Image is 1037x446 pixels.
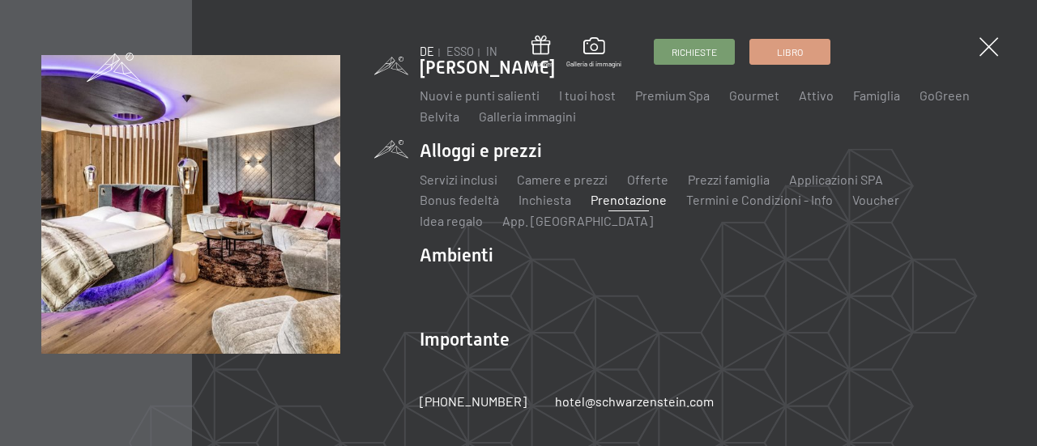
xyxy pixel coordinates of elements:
[530,36,553,69] a: Voucher
[853,87,900,103] a: Famiglia
[517,172,608,187] a: Camere e prezzi
[566,60,621,68] font: Galleria di immagini
[566,37,621,68] a: Galleria di immagini
[555,393,595,409] font: hotel@
[420,108,459,124] a: Belvita
[486,45,497,58] a: IN
[688,172,770,187] a: Prezzi famiglia
[530,60,553,68] font: Voucher
[729,87,779,103] a: Gourmet
[852,192,899,207] a: Voucher
[479,108,576,124] a: Galleria immagini
[420,172,497,187] a: Servizi inclusi
[559,87,616,103] a: I tuoi host
[420,393,527,409] font: [PHONE_NUMBER]
[555,393,714,410] a: hotel@schwarzenstein.com
[591,192,667,207] a: Prenotazione
[502,213,653,228] a: App. [GEOGRAPHIC_DATA]
[920,87,970,103] a: GoGreen
[686,192,833,207] a: Termini e Condizioni - Info
[420,393,527,410] a: [PHONE_NUMBER]
[777,46,803,57] font: Libro
[750,40,830,64] a: Libro
[635,87,710,103] a: Premium Spa
[518,192,571,207] a: Inchiesta
[672,46,717,57] font: Richieste
[420,45,434,58] a: DE
[446,45,474,58] a: ESSO
[595,393,689,409] font: schwarzenstein.
[799,87,834,103] a: Attivo
[420,87,540,103] a: Nuovi e punti salienti
[689,393,714,409] font: com
[627,172,668,187] a: Offerte
[789,172,883,187] a: Applicazioni SPA
[655,40,734,64] a: Richieste
[420,192,499,207] a: Bonus fedeltà
[420,213,483,228] a: Idea regalo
